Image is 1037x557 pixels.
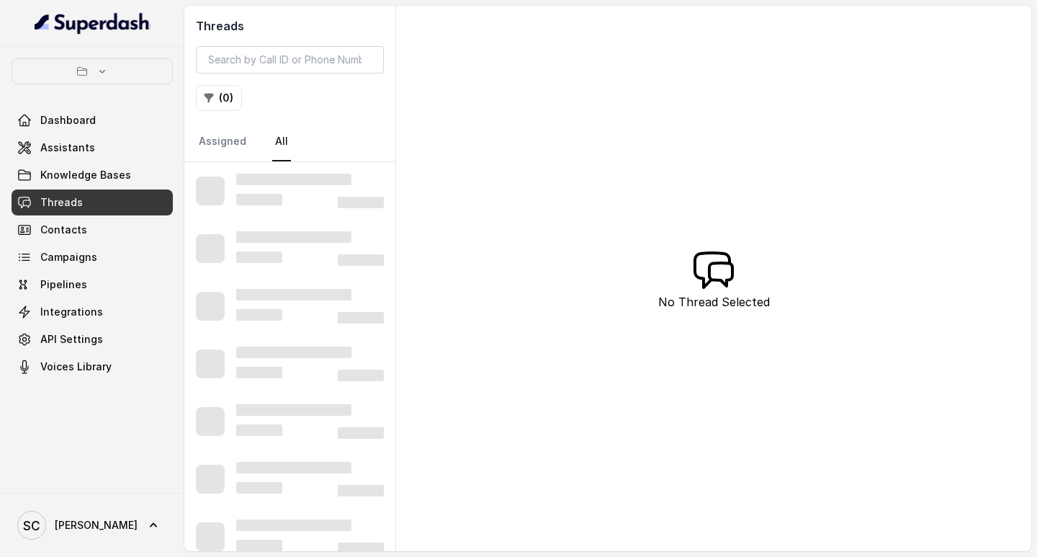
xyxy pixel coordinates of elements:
[40,141,95,155] span: Assistants
[12,107,173,133] a: Dashboard
[196,85,242,111] button: (0)
[12,244,173,270] a: Campaigns
[40,332,103,347] span: API Settings
[196,122,249,161] a: Assigned
[40,113,96,128] span: Dashboard
[12,354,173,380] a: Voices Library
[40,277,87,292] span: Pipelines
[12,299,173,325] a: Integrations
[40,168,131,182] span: Knowledge Bases
[12,135,173,161] a: Assistants
[23,518,40,533] text: SC
[12,272,173,298] a: Pipelines
[40,250,97,264] span: Campaigns
[40,223,87,237] span: Contacts
[12,505,173,545] a: [PERSON_NAME]
[40,195,83,210] span: Threads
[55,518,138,533] span: [PERSON_NAME]
[272,122,291,161] a: All
[12,190,173,215] a: Threads
[35,12,151,35] img: light.svg
[12,162,173,188] a: Knowledge Bases
[658,293,770,311] p: No Thread Selected
[196,122,384,161] nav: Tabs
[196,17,384,35] h2: Threads
[12,217,173,243] a: Contacts
[12,326,173,352] a: API Settings
[40,305,103,319] span: Integrations
[40,360,112,374] span: Voices Library
[196,46,384,73] input: Search by Call ID or Phone Number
